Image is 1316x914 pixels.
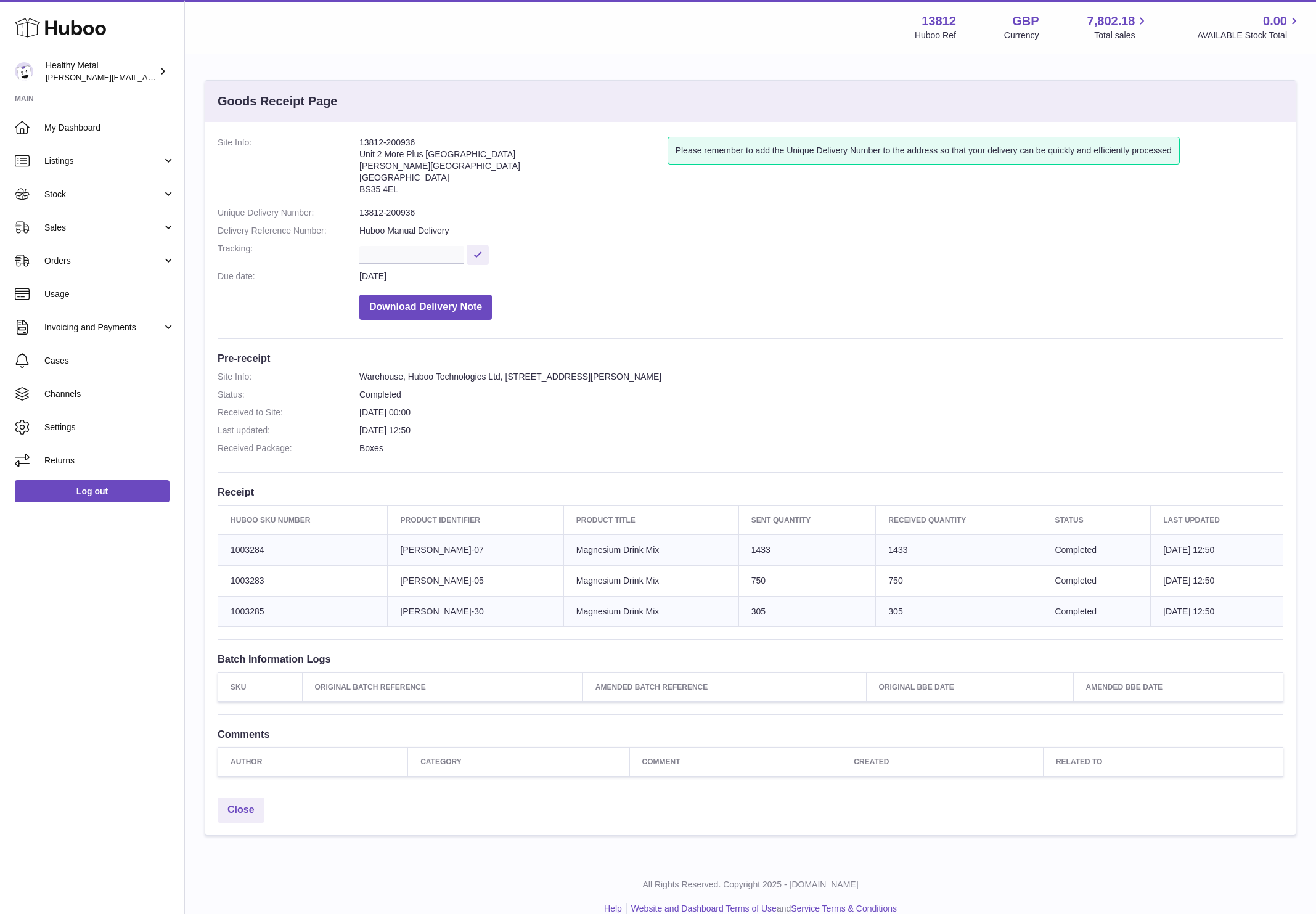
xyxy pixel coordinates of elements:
[388,565,563,596] td: [PERSON_NAME]-05
[876,534,1042,565] td: 1433
[44,422,175,433] span: Settings
[218,243,359,264] dt: Tracking:
[44,388,175,400] span: Channels
[359,207,1283,219] dd: 13812-200936
[218,371,359,383] dt: Site Info:
[218,93,338,110] h3: Goods Receipt Page
[1151,565,1283,596] td: [DATE] 12:50
[876,565,1042,596] td: 750
[738,565,876,596] td: 750
[44,355,175,367] span: Cases
[876,596,1042,627] td: 305
[218,351,1283,365] h3: Pre-receipt
[1197,13,1301,41] a: 0.00 AVAILABLE Stock Total
[563,565,738,596] td: Magnesium Drink Mix
[1197,30,1301,41] span: AVAILABLE Stock Total
[582,672,866,701] th: Amended Batch Reference
[359,371,1283,383] dd: Warehouse, Huboo Technologies Ltd, [STREET_ADDRESS][PERSON_NAME]
[388,505,563,534] th: Product Identifier
[1151,596,1283,627] td: [DATE] 12:50
[46,60,157,83] div: Healthy Metal
[359,271,1283,282] dd: [DATE]
[44,288,175,300] span: Usage
[218,565,388,596] td: 1003283
[44,155,162,167] span: Listings
[218,652,1283,666] h3: Batch Information Logs
[218,225,359,237] dt: Delivery Reference Number:
[791,904,897,913] a: Service Terms & Conditions
[922,13,956,30] strong: 13812
[302,672,582,701] th: Original Batch Reference
[359,407,1283,418] dd: [DATE] 00:00
[218,727,1283,741] h3: Comments
[1043,747,1283,776] th: Related to
[218,505,388,534] th: Huboo SKU Number
[15,62,33,81] img: jose@healthy-metal.com
[359,295,492,320] button: Download Delivery Note
[563,505,738,534] th: Product title
[44,322,162,333] span: Invoicing and Payments
[563,596,738,627] td: Magnesium Drink Mix
[1263,13,1287,30] span: 0.00
[841,747,1044,776] th: Created
[46,72,247,82] span: [PERSON_NAME][EMAIL_ADDRESS][DOMAIN_NAME]
[359,225,1283,237] dd: Huboo Manual Delivery
[218,137,359,201] dt: Site Info:
[1012,13,1039,30] strong: GBP
[1151,505,1283,534] th: Last updated
[218,407,359,418] dt: Received to Site:
[218,271,359,282] dt: Due date:
[1073,672,1283,701] th: Amended BBE Date
[1042,505,1151,534] th: Status
[866,672,1073,701] th: Original BBE Date
[218,485,1283,499] h3: Receipt
[738,534,876,565] td: 1433
[44,455,175,467] span: Returns
[218,747,408,776] th: Author
[359,425,1283,436] dd: [DATE] 12:50
[388,534,563,565] td: [PERSON_NAME]-07
[876,505,1042,534] th: Received Quantity
[738,596,876,627] td: 305
[218,534,388,565] td: 1003284
[195,879,1306,891] p: All Rights Reserved. Copyright 2025 - [DOMAIN_NAME]
[1094,30,1149,41] span: Total sales
[629,747,841,776] th: Comment
[44,189,162,200] span: Stock
[1087,13,1135,30] span: 7,802.18
[15,480,170,502] a: Log out
[1087,13,1150,41] a: 7,802.18 Total sales
[408,747,629,776] th: Category
[359,137,668,201] address: 13812-200936 Unit 2 More Plus [GEOGRAPHIC_DATA] [PERSON_NAME][GEOGRAPHIC_DATA] [GEOGRAPHIC_DATA] ...
[738,505,876,534] th: Sent Quantity
[44,122,175,134] span: My Dashboard
[1042,534,1151,565] td: Completed
[359,389,1283,401] dd: Completed
[1042,596,1151,627] td: Completed
[668,137,1180,165] div: Please remember to add the Unique Delivery Number to the address so that your delivery can be qui...
[218,389,359,401] dt: Status:
[1042,565,1151,596] td: Completed
[218,425,359,436] dt: Last updated:
[218,443,359,454] dt: Received Package:
[563,534,738,565] td: Magnesium Drink Mix
[359,443,1283,454] dd: Boxes
[218,596,388,627] td: 1003285
[631,904,777,913] a: Website and Dashboard Terms of Use
[44,255,162,267] span: Orders
[1151,534,1283,565] td: [DATE] 12:50
[218,207,359,219] dt: Unique Delivery Number:
[218,798,264,823] a: Close
[388,596,563,627] td: [PERSON_NAME]-30
[218,672,303,701] th: SKU
[915,30,956,41] div: Huboo Ref
[604,904,622,913] a: Help
[44,222,162,234] span: Sales
[1004,30,1039,41] div: Currency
